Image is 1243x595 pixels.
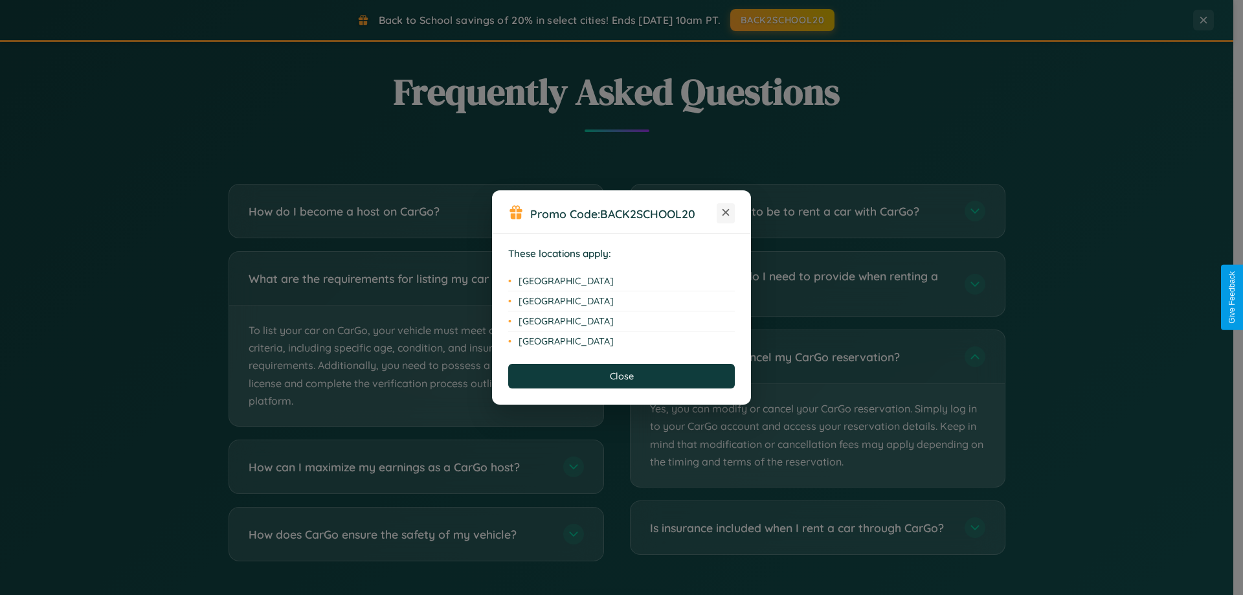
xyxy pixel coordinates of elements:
[530,207,717,221] h3: Promo Code:
[508,291,735,311] li: [GEOGRAPHIC_DATA]
[508,247,611,260] strong: These locations apply:
[600,207,695,221] b: BACK2SCHOOL20
[508,271,735,291] li: [GEOGRAPHIC_DATA]
[508,331,735,351] li: [GEOGRAPHIC_DATA]
[508,364,735,388] button: Close
[1227,271,1237,324] div: Give Feedback
[508,311,735,331] li: [GEOGRAPHIC_DATA]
